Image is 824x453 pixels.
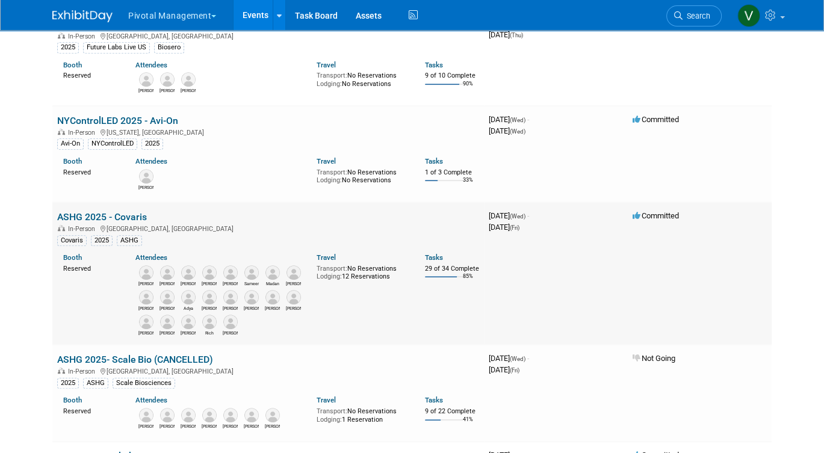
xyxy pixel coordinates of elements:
span: (Fri) [510,367,519,374]
span: Transport: [317,265,347,273]
div: Patrick (Paddy) Boyd [244,422,259,430]
td: 85% [463,273,473,289]
div: 2025 [57,42,79,53]
img: Sujash Chatterjee [202,290,217,304]
img: Madan Ambavaram, Ph.D. [265,265,280,280]
img: Joseph (Joe) Rodriguez [139,72,153,87]
span: [DATE] [489,126,525,135]
span: Transport: [317,168,347,176]
img: Melanie Janczyk [265,408,280,422]
img: Keith Jackson [202,408,217,422]
a: NYControlLED 2025 - Avi-On [57,115,178,126]
span: (Wed) [510,117,525,123]
a: Booth [63,396,82,404]
img: David Dow [287,265,301,280]
div: Giovanna Prout [160,422,175,430]
div: No Reservations No Reservations [317,166,407,185]
img: Marisa Pisani [265,290,280,304]
div: Avi-On [57,138,84,149]
div: [US_STATE], [GEOGRAPHIC_DATA] [57,127,479,137]
img: In-Person Event [58,368,65,374]
img: Eugenio Daviso, Ph.D. [223,265,238,280]
span: Not Going [633,354,675,363]
div: ASHG [83,378,108,389]
div: 9 of 22 Complete [425,407,479,416]
div: Reserved [63,166,117,177]
span: Committed [633,115,679,124]
td: 41% [463,416,473,433]
a: Tasks [425,61,443,69]
span: In-Person [68,32,99,40]
img: Annemarie Watson [223,315,238,329]
span: - [527,115,529,124]
span: [DATE] [489,115,529,124]
div: [GEOGRAPHIC_DATA], [GEOGRAPHIC_DATA] [57,366,479,375]
a: ASHG 2025 - Covaris [57,211,147,223]
div: Madan Ambavaram, Ph.D. [265,280,280,287]
img: Robert Riegelhaupt [160,265,175,280]
span: In-Person [68,129,99,137]
div: Keith Jackson [202,422,217,430]
a: Travel [317,396,336,404]
img: Robert Shehadeh [202,265,217,280]
span: [DATE] [489,223,519,232]
img: Patrick (Paddy) Boyd [244,408,259,422]
div: 9 of 10 Complete [425,72,479,80]
div: Annemarie Watson [223,329,238,336]
span: In-Person [68,368,99,375]
img: Jared Hoffman [181,265,196,280]
div: [GEOGRAPHIC_DATA], [GEOGRAPHIC_DATA] [57,223,479,233]
div: Jeff Reimers [181,329,196,336]
div: Reserved [63,262,117,273]
img: Elisabeth Pundt [223,290,238,304]
div: ASHG [117,235,142,246]
img: Patricia Daggett [139,265,153,280]
a: Tasks [425,157,443,165]
span: (Wed) [510,128,525,135]
div: Reserved [63,69,117,80]
img: ExhibitDay [52,10,113,22]
div: Tom O'Hare [160,329,175,336]
img: Denny Huang [139,290,153,304]
div: Adya Anima [181,304,196,312]
span: [DATE] [489,211,529,220]
div: No Reservations No Reservations [317,69,407,88]
img: Tom O'Hare [160,315,175,329]
a: Attendees [135,253,167,262]
a: Booth [63,253,82,262]
span: (Thu) [510,32,523,39]
img: Sameer Vasantgadkar [244,265,259,280]
span: - [527,354,529,363]
span: (Wed) [510,213,525,220]
span: Transport: [317,407,347,415]
div: Noah Vanderhyde [181,87,196,94]
a: Attendees [135,396,167,404]
div: 1 of 3 Complete [425,168,479,177]
span: Lodging: [317,273,342,280]
div: Vanessa Process [138,329,153,336]
div: Joseph (Joe) Rodriguez [138,87,153,94]
div: Sameer Vasantgadkar [244,280,259,287]
img: Kimberly Ferguson [181,408,196,422]
div: Covaris [57,235,87,246]
div: No Reservations 12 Reservations [317,262,407,281]
td: 90% [463,81,473,97]
div: Eugenio Daviso, Ph.D. [223,280,238,287]
span: (Wed) [510,356,525,362]
img: Giovanna Prout [160,408,175,422]
a: Attendees [135,61,167,69]
img: Sanika Khare [223,408,238,422]
a: Travel [317,253,336,262]
span: - [527,211,529,220]
img: Vanessa Process [139,315,153,329]
div: Reserved [63,405,117,416]
img: Rich Doverspike [202,315,217,329]
div: Future Labs Live US [83,42,150,53]
div: Elisabeth Pundt [223,304,238,312]
img: Joe McGrath [139,169,153,183]
img: In-Person Event [58,225,65,231]
img: Greg Endress [160,290,175,304]
div: Biosero [154,42,184,53]
div: Sujash Chatterjee [202,304,217,312]
div: Denny Huang [138,304,153,312]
